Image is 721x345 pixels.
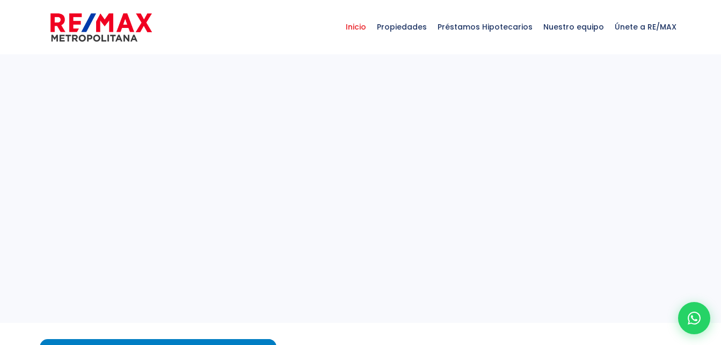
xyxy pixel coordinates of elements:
span: Inicio [340,11,372,43]
span: Únete a RE/MAX [609,11,682,43]
span: Préstamos Hipotecarios [432,11,538,43]
img: remax-metropolitana-logo [50,11,152,44]
span: Nuestro equipo [538,11,609,43]
span: Propiedades [372,11,432,43]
